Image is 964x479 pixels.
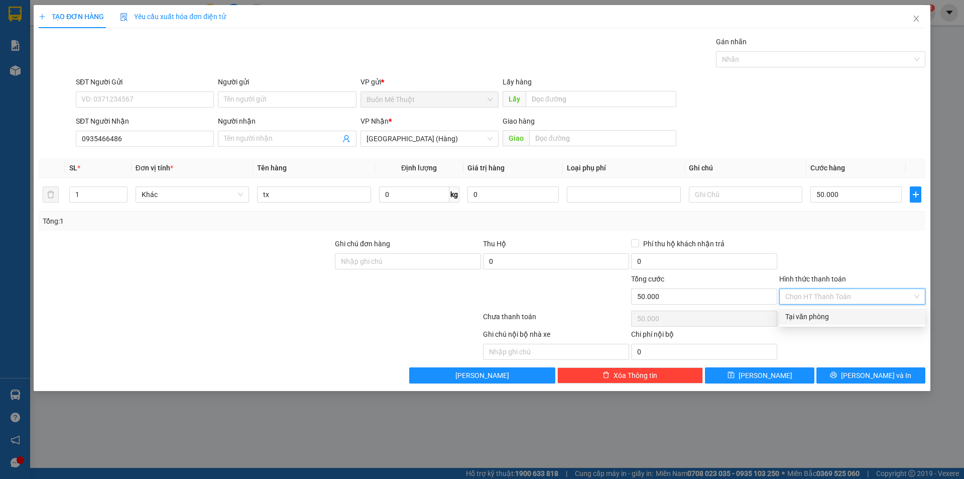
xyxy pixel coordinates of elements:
[631,329,777,344] div: Chi phí nội bộ
[120,13,128,21] img: icon
[810,164,845,172] span: Cước hàng
[360,117,389,125] span: VP Nhận
[39,13,104,21] span: TẠO ĐƠN HÀNG
[614,370,657,381] span: Xóa Thông tin
[557,367,703,384] button: deleteXóa Thông tin
[483,329,629,344] div: Ghi chú nội bộ nhà xe
[639,238,729,249] span: Phí thu hộ khách nhận trả
[455,370,509,381] span: [PERSON_NAME]
[367,131,493,146] span: Đà Nẵng (Hàng)
[563,158,684,178] th: Loại phụ phí
[401,164,437,172] span: Định lượng
[602,371,610,379] span: delete
[910,186,921,203] button: plus
[785,311,919,322] div: Tại văn phòng
[689,186,802,203] input: Ghi Chú
[117,9,142,19] span: Nhận:
[739,370,792,381] span: [PERSON_NAME]
[467,164,505,172] span: Giá trị hàng
[816,367,925,384] button: printer[PERSON_NAME] và In
[39,13,46,20] span: plus
[218,76,356,87] div: Người gửi
[482,311,630,329] div: Chưa thanh toán
[367,92,493,107] span: Buôn Mê Thuột
[409,367,555,384] button: [PERSON_NAME]
[902,5,930,33] button: Close
[76,116,214,127] div: SĐT Người Nhận
[218,116,356,127] div: Người nhận
[830,371,837,379] span: printer
[257,186,371,203] input: VD: Bàn, Ghế
[503,91,526,107] span: Lấy
[117,43,219,55] div: Liên
[136,164,173,172] span: Đơn vị tính
[705,367,814,384] button: save[PERSON_NAME]
[117,55,219,69] div: 0935268602
[728,371,735,379] span: save
[9,9,110,21] div: Buôn Mê Thuột
[503,78,532,86] span: Lấy hàng
[117,9,219,43] div: [GEOGRAPHIC_DATA] (Hàng)
[142,187,243,202] span: Khác
[503,117,535,125] span: Giao hàng
[483,344,629,360] input: Nhập ghi chú
[76,76,214,87] div: SĐT Người Gửi
[43,216,372,227] div: Tổng: 1
[503,130,529,146] span: Giao
[335,240,390,248] label: Ghi chú đơn hàng
[43,186,59,203] button: delete
[685,158,806,178] th: Ghi chú
[841,370,911,381] span: [PERSON_NAME] và In
[912,15,920,23] span: close
[529,130,676,146] input: Dọc đường
[257,164,287,172] span: Tên hàng
[467,186,559,203] input: 0
[9,10,24,20] span: Gửi:
[342,135,350,143] span: user-add
[69,164,77,172] span: SL
[910,190,920,199] span: plus
[716,38,747,46] label: Gán nhãn
[526,91,676,107] input: Dọc đường
[120,13,226,21] span: Yêu cầu xuất hóa đơn điện tử
[335,253,481,269] input: Ghi chú đơn hàng
[449,186,459,203] span: kg
[779,275,846,283] label: Hình thức thanh toán
[360,76,499,87] div: VP gửi
[483,240,506,248] span: Thu Hộ
[631,275,664,283] span: Tổng cước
